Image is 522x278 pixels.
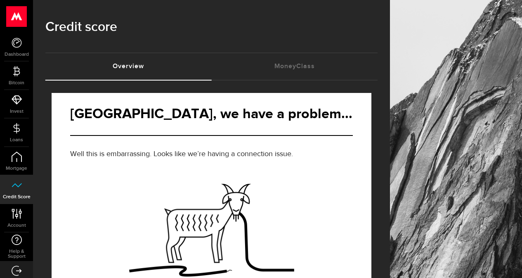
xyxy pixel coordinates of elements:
a: Overview [45,53,212,80]
a: MoneyClass [212,53,378,80]
button: Open LiveChat chat widget [7,3,31,28]
ul: Tabs Navigation [45,52,378,81]
h1: Credit score [45,17,378,38]
h1: [GEOGRAPHIC_DATA], we have a problem... [70,105,353,124]
p: Well this is embarrassing. Looks like we’re having a connection issue. [70,149,353,160]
